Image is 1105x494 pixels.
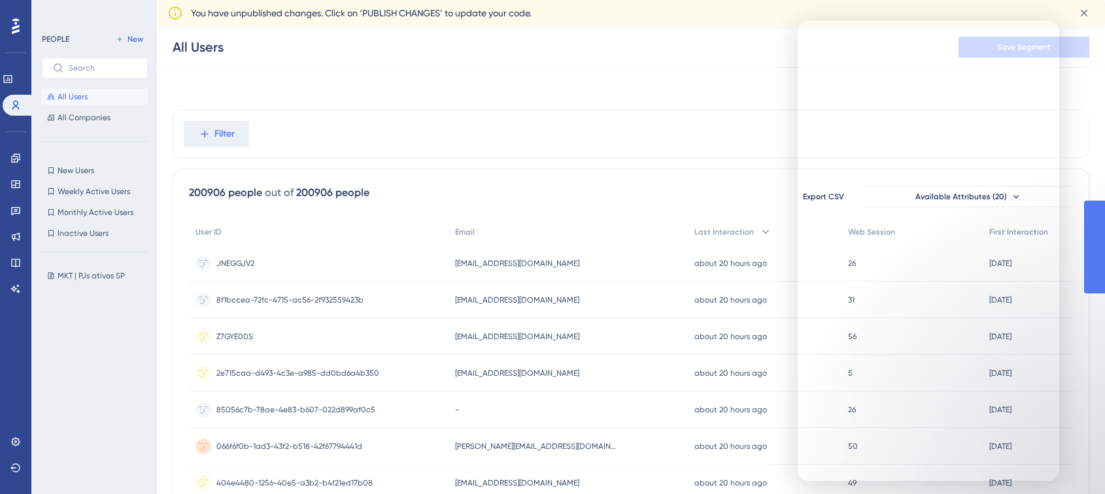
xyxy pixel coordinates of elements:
div: 200906 people [296,185,369,201]
span: 8f1bccea-72fc-4715-ac56-2f932559423b [216,295,364,305]
span: Monthly Active Users [58,207,133,218]
time: about 20 hours ago [694,369,767,378]
span: 404e4480-1256-40e5-a3b2-b4f21ed17b08 [216,478,373,488]
iframe: Intercom live chat [798,21,1059,481]
span: User ID [195,227,222,237]
span: 066f6f0b-1ad3-43f2-b518-42f67794441d [216,441,362,452]
time: about 20 hours ago [694,295,767,305]
span: New Users [58,165,94,176]
span: 85056c7b-78ae-4e83-b607-022d899af0c5 [216,404,375,415]
div: PEOPLE [42,34,69,44]
div: out of [265,185,294,201]
span: Last Interaction [694,227,754,237]
time: [DATE] [989,478,1011,487]
input: Search [69,63,137,73]
span: [EMAIL_ADDRESS][DOMAIN_NAME] [455,478,579,488]
button: Export CSV [790,186,856,207]
button: New [111,31,148,47]
span: Filter [214,126,235,142]
span: [EMAIL_ADDRESS][DOMAIN_NAME] [455,295,579,305]
time: about 20 hours ago [694,332,767,341]
span: All Companies [58,112,110,123]
button: MKT | PJs ativos SP [42,268,156,284]
span: Email [455,227,475,237]
span: MKT | PJs ativos SP [58,271,125,281]
time: about 20 hours ago [694,442,767,451]
span: [EMAIL_ADDRESS][DOMAIN_NAME] [455,331,579,342]
iframe: UserGuiding AI Assistant Launcher [1050,442,1089,482]
button: All Companies [42,110,148,125]
span: 49 [848,478,857,488]
span: [PERSON_NAME][EMAIL_ADDRESS][DOMAIN_NAME] [455,441,619,452]
span: Inactive Users [58,228,109,239]
div: All Users [173,38,224,56]
div: 200906 people [189,185,262,201]
button: Inactive Users [42,225,148,241]
button: Filter [184,121,249,147]
button: Monthly Active Users [42,205,148,220]
button: Weekly Active Users [42,184,148,199]
button: All Users [42,89,148,105]
span: JNEGGJV2 [216,258,254,269]
span: New [127,34,143,44]
span: 2e715caa-d493-4c3e-a985-dd0bd6a4b350 [216,368,379,378]
time: about 20 hours ago [694,259,767,268]
span: [EMAIL_ADDRESS][DOMAIN_NAME] [455,368,579,378]
button: New Users [42,163,148,178]
span: - [455,404,459,415]
time: about 20 hours ago [694,478,767,487]
span: Weekly Active Users [58,186,130,197]
span: You have unpublished changes. Click on ‘PUBLISH CHANGES’ to update your code. [191,5,532,21]
span: Z7GYE00S [216,331,253,342]
span: All Users [58,91,88,102]
span: [EMAIL_ADDRESS][DOMAIN_NAME] [455,258,579,269]
time: about 20 hours ago [694,405,767,414]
